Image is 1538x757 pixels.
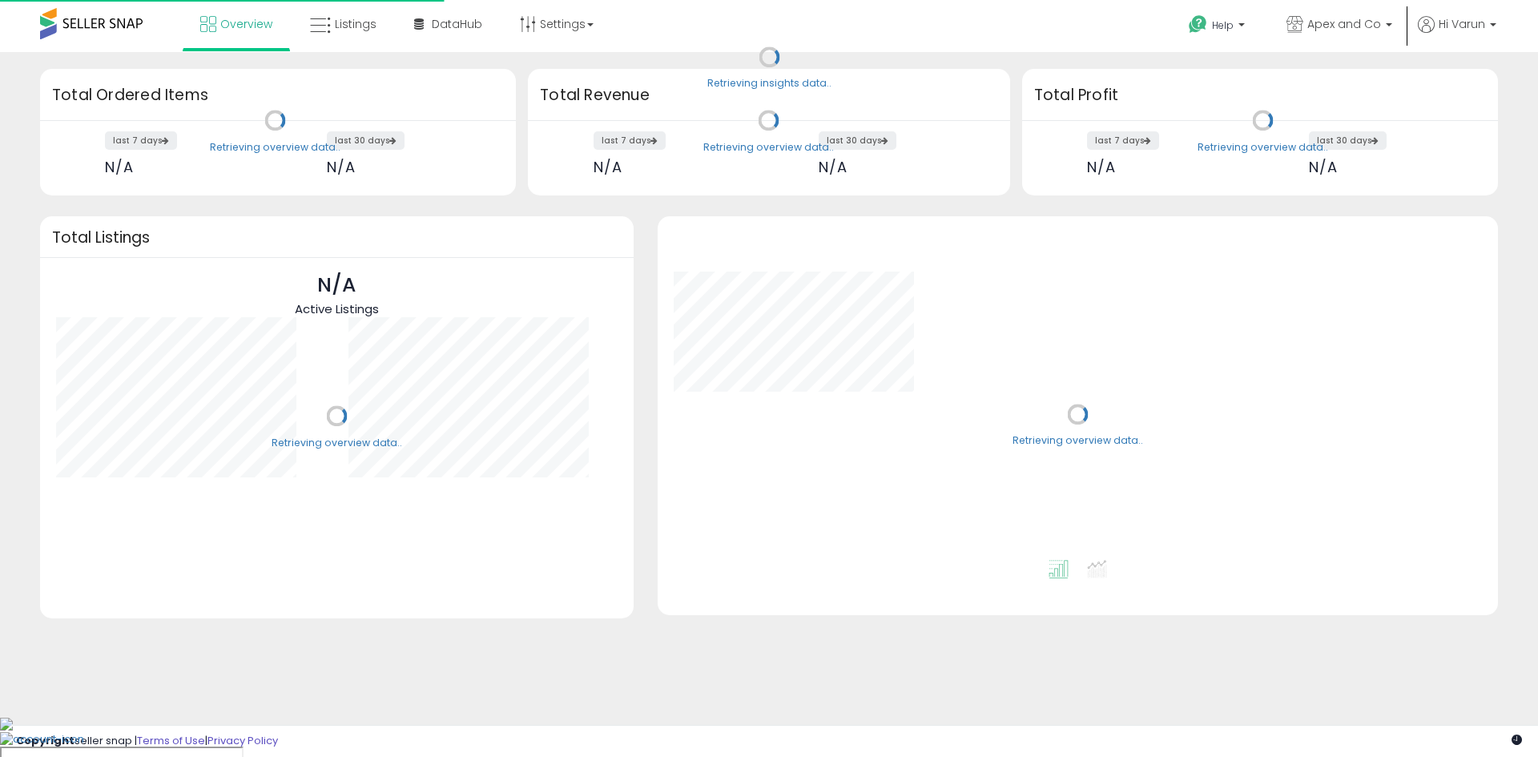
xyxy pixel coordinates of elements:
div: Retrieving overview data.. [272,436,402,450]
span: DataHub [432,16,482,32]
a: Help [1176,2,1261,52]
span: Listings [335,16,376,32]
i: Get Help [1188,14,1208,34]
a: Hi Varun [1418,16,1496,52]
div: Retrieving overview data.. [210,140,340,155]
span: Hi Varun [1439,16,1485,32]
div: Retrieving overview data.. [1013,434,1143,449]
span: Help [1212,18,1234,32]
span: Apex and Co [1307,16,1381,32]
div: Retrieving overview data.. [703,140,834,155]
span: Overview [220,16,272,32]
div: Retrieving overview data.. [1198,140,1328,155]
